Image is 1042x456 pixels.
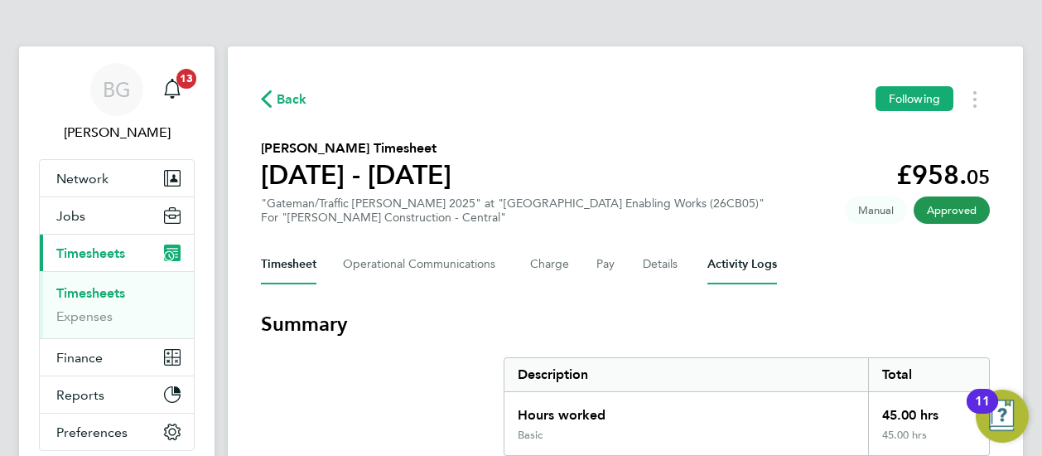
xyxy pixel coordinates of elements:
button: Charge [530,245,570,284]
a: BG[PERSON_NAME] [39,63,195,143]
span: Finance [56,350,103,366]
h1: [DATE] - [DATE] [261,158,451,192]
span: BG [103,79,131,100]
div: For "[PERSON_NAME] Construction - Central" [261,211,765,225]
span: Network [56,171,109,187]
h2: [PERSON_NAME] Timesheet [261,138,451,158]
span: This timesheet has been approved. [914,196,990,224]
div: Total [868,358,989,391]
button: Timesheets [40,235,194,271]
div: "Gateman/Traffic [PERSON_NAME] 2025" at "[GEOGRAPHIC_DATA] Enabling Works (26CB05)" [261,196,765,225]
button: Timesheets Menu [960,86,990,112]
span: Back [277,90,307,109]
button: Details [643,245,681,284]
span: 13 [176,69,196,89]
div: Description [504,358,868,391]
button: Activity Logs [707,245,777,284]
h3: Summary [261,311,990,337]
app-decimal: £958. [896,159,990,191]
div: 11 [975,401,990,423]
button: Preferences [40,414,194,450]
button: Open Resource Center, 11 new notifications [976,390,1029,443]
button: Timesheet [261,245,316,284]
button: Back [261,89,307,109]
span: Jobs [56,208,85,224]
button: Network [40,160,194,196]
div: 45.00 hrs [868,392,989,429]
button: Reports [40,376,194,413]
button: Jobs [40,197,194,234]
a: 13 [156,63,189,116]
span: Preferences [56,424,128,440]
button: Finance [40,339,194,376]
button: Operational Communications [343,245,504,284]
div: 45.00 hrs [868,429,989,455]
span: 05 [967,165,990,189]
div: Basic [518,429,543,442]
div: Timesheets [40,271,194,338]
a: Timesheets [56,285,125,301]
div: Summary [504,357,990,456]
span: Timesheets [56,245,125,261]
button: Pay [596,245,616,284]
span: Following [889,91,940,106]
div: Hours worked [504,392,868,429]
span: Bradley George [39,123,195,143]
span: This timesheet was manually created. [845,196,907,224]
button: Following [876,86,953,111]
a: Expenses [56,308,113,324]
span: Reports [56,387,104,403]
